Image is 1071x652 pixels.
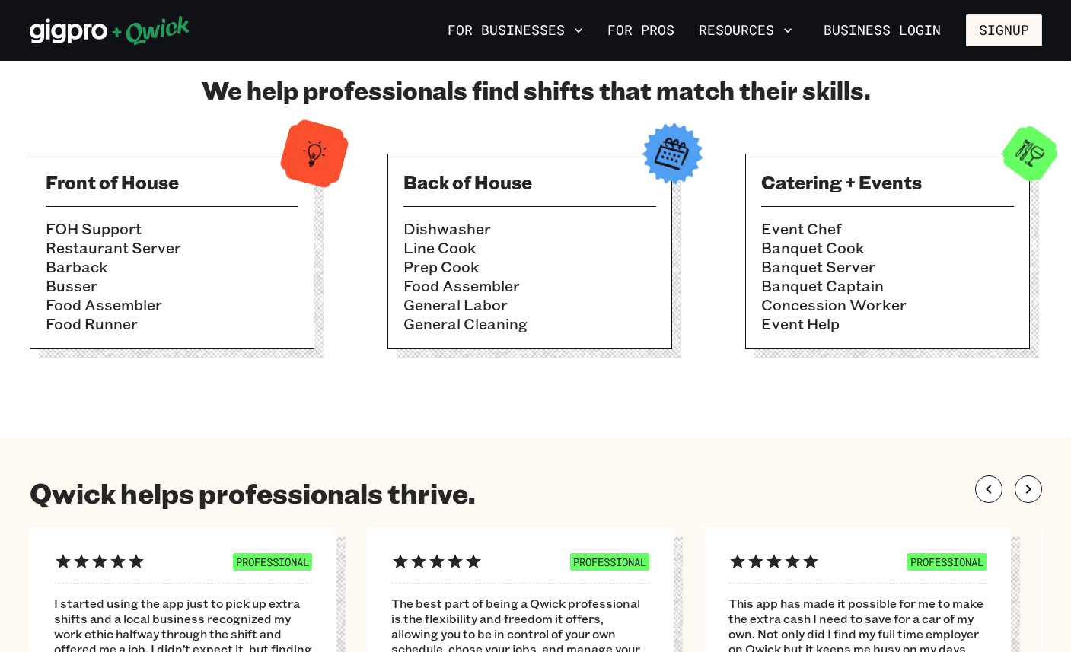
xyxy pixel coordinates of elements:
button: Resources [693,17,798,43]
li: Food Assembler [403,276,656,295]
span: PROFESSIONAL [570,553,649,571]
h3: Catering + Events [761,170,1014,194]
li: General Labor [403,295,656,314]
li: Event Help [761,314,1014,333]
li: Prep Cook [403,257,656,276]
li: Restaurant Server [46,238,298,257]
span: PROFESSIONAL [907,553,987,571]
li: Banquet Cook [761,238,1014,257]
li: Food Assembler [46,295,298,314]
h2: We help professionals find shifts that match their skills. [30,75,1042,105]
button: For Businesses [441,17,589,43]
li: Barback [46,257,298,276]
a: Business Login [811,14,954,46]
h1: Qwick helps professionals thrive. [30,475,475,510]
li: Line Cook [403,238,656,257]
li: Banquet Captain [761,276,1014,295]
li: FOH Support [46,219,298,238]
li: Busser [46,276,298,295]
h3: Back of House [403,170,656,194]
li: Food Runner [46,314,298,333]
li: Concession Worker [761,295,1014,314]
li: General Cleaning [403,314,656,333]
li: Banquet Server [761,257,1014,276]
button: Signup [966,14,1042,46]
h3: Front of House [46,170,298,194]
a: For Pros [601,17,681,43]
li: Event Chef [761,219,1014,238]
li: Dishwasher [403,219,656,238]
span: PROFESSIONAL [233,553,312,571]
